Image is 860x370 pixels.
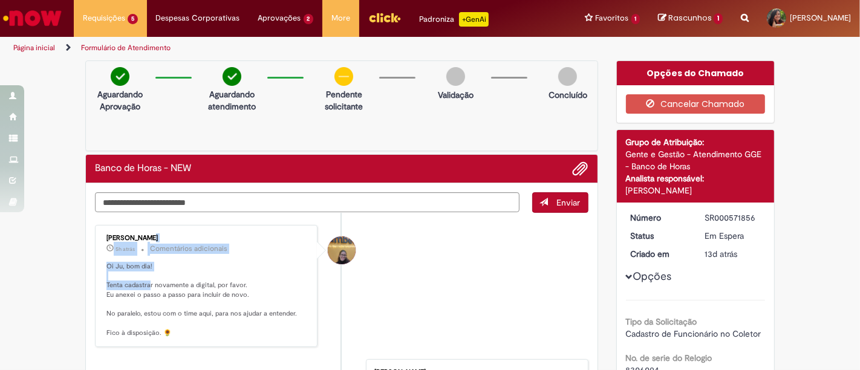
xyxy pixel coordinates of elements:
button: Cancelar Chamado [626,94,766,114]
p: Pendente solicitante [314,88,373,112]
img: img-circle-grey.png [558,67,577,86]
p: Validação [438,89,474,101]
img: circle-minus.png [334,67,353,86]
h2: Banco de Horas - NEW Histórico de tíquete [95,163,191,174]
div: Analista responsável: [626,172,766,184]
span: 1 [714,13,723,24]
span: 5h atrás [116,245,135,253]
span: Despesas Corporativas [156,12,240,24]
p: +GenAi [459,12,489,27]
span: 13d atrás [705,248,737,259]
div: Opções do Chamado [617,61,775,85]
span: Rascunhos [668,12,712,24]
span: More [331,12,350,24]
div: 17/09/2025 11:17:37 [705,248,761,260]
small: Comentários adicionais [150,244,227,254]
img: click_logo_yellow_360x200.png [368,8,401,27]
b: No. de serie do Relogio [626,352,712,363]
span: Cadastro de Funcionário no Coletor [626,328,761,339]
span: Favoritos [596,12,629,24]
a: Formulário de Atendimento [81,43,171,53]
span: 1 [631,14,640,24]
div: Amanda De Campos Gomes Do Nascimento [328,236,356,264]
span: [PERSON_NAME] [790,13,851,23]
a: Página inicial [13,43,55,53]
div: Padroniza [419,12,489,27]
img: check-circle-green.png [111,67,129,86]
span: Enviar [557,197,581,208]
p: Aguardando Aprovação [91,88,149,112]
img: img-circle-grey.png [446,67,465,86]
p: Aguardando atendimento [203,88,261,112]
time: 17/09/2025 11:17:37 [705,248,737,259]
span: 5 [128,14,138,24]
dt: Status [622,230,696,242]
img: ServiceNow [1,6,64,30]
div: [PERSON_NAME] [106,235,308,242]
div: Em Espera [705,230,761,242]
dt: Número [622,212,696,224]
button: Enviar [532,192,588,213]
button: Adicionar anexos [573,161,588,177]
p: Oi Ju, bom dia! Tenta cadastrar novamente a digital, por favor. Eu anexei o passo a passo para in... [106,262,308,338]
span: Aprovações [258,12,301,24]
div: [PERSON_NAME] [626,184,766,196]
ul: Trilhas de página [9,37,564,59]
div: Gente e Gestão - Atendimento GGE - Banco de Horas [626,148,766,172]
textarea: Digite sua mensagem aqui... [95,192,520,212]
span: Requisições [83,12,125,24]
img: check-circle-green.png [223,67,241,86]
a: Rascunhos [658,13,723,24]
div: Grupo de Atribuição: [626,136,766,148]
b: Tipo da Solicitação [626,316,697,327]
time: 29/09/2025 09:30:13 [116,245,135,253]
span: 2 [304,14,314,24]
dt: Criado em [622,248,696,260]
div: SR000571856 [705,212,761,224]
p: Concluído [549,89,587,101]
